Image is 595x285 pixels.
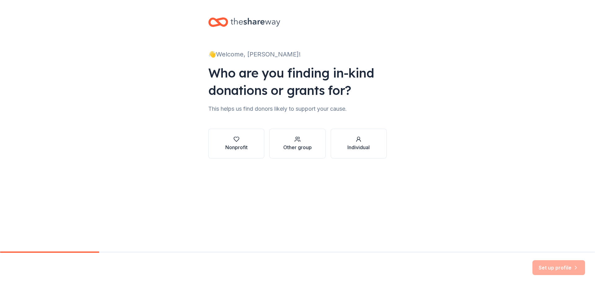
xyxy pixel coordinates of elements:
button: Individual [331,129,387,158]
div: Nonprofit [225,144,248,151]
div: This helps us find donors likely to support your cause. [208,104,387,114]
div: 👋 Welcome, [PERSON_NAME]! [208,49,387,59]
button: Nonprofit [208,129,264,158]
div: Other group [283,144,312,151]
div: Individual [347,144,370,151]
button: Other group [269,129,325,158]
div: Who are you finding in-kind donations or grants for? [208,64,387,99]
